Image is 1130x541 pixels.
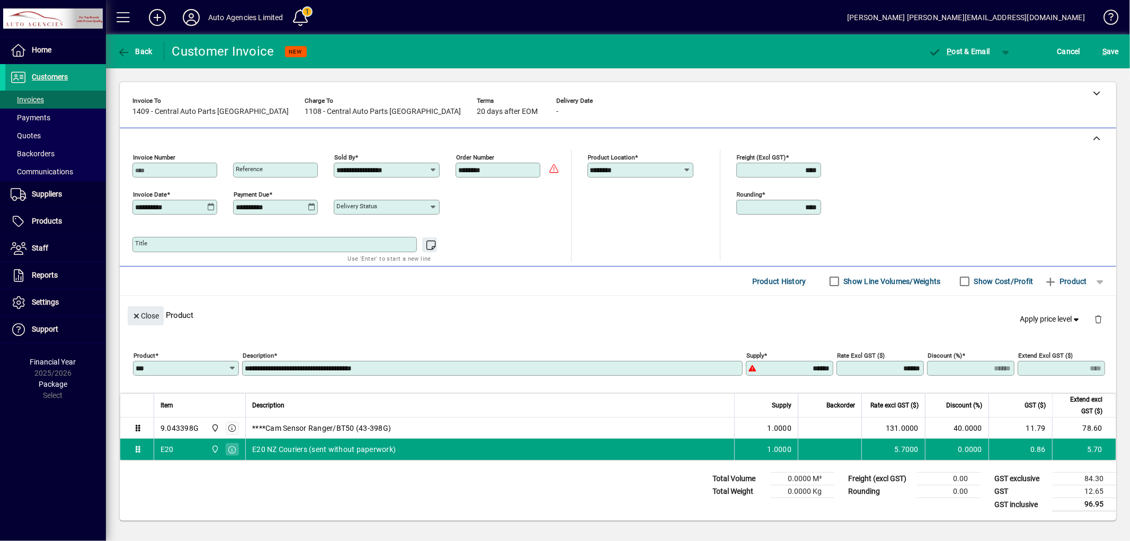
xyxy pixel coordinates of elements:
a: Settings [5,289,106,316]
mat-label: Sold by [334,154,355,161]
span: 20 days after EOM [477,108,538,116]
button: Delete [1085,306,1111,332]
mat-label: Freight (excl GST) [737,154,786,161]
span: Package [39,380,67,388]
td: 0.0000 M³ [771,473,834,485]
div: 9.043398G [161,423,199,433]
a: Reports [5,262,106,289]
td: Total Volume [707,473,771,485]
button: Add [140,8,174,27]
app-page-header-button: Close [125,311,166,320]
td: 0.0000 [925,439,989,460]
mat-label: Order number [456,154,494,161]
label: Show Cost/Profit [972,276,1034,287]
a: Payments [5,109,106,127]
button: Product [1039,272,1092,291]
span: Reports [32,271,58,279]
td: 5.70 [1052,439,1116,460]
app-page-header-button: Delete [1085,314,1111,324]
span: Extend excl GST ($) [1059,394,1102,417]
span: Close [132,307,159,325]
div: 131.0000 [868,423,919,433]
span: ****Cam Sensor Ranger/BT50 (43-398G) [252,423,391,433]
mat-label: Extend excl GST ($) [1018,352,1073,359]
span: ave [1102,43,1119,60]
mat-label: Product location [588,154,635,161]
span: Backorders [11,149,55,158]
mat-label: Supply [746,352,764,359]
span: GST ($) [1025,400,1046,411]
app-page-header-button: Back [106,42,164,61]
td: GST [989,485,1053,498]
span: Staff [32,244,48,252]
span: E20 NZ Couriers (sent without paperwork) [252,444,396,455]
mat-label: Invoice date [133,191,167,198]
span: Discount (%) [946,400,982,411]
span: 1409 - Central Auto Parts [GEOGRAPHIC_DATA] [132,108,289,116]
div: E20 [161,444,174,455]
span: Item [161,400,173,411]
span: Customers [32,73,68,81]
mat-label: Reference [236,165,263,173]
mat-label: Rate excl GST ($) [837,352,885,359]
td: 40.0000 [925,418,989,439]
a: Quotes [5,127,106,145]
label: Show Line Volumes/Weights [842,276,941,287]
button: Cancel [1055,42,1083,61]
span: S [1102,47,1107,56]
a: Suppliers [5,181,106,208]
span: Back [117,47,153,56]
td: GST inclusive [989,498,1053,511]
td: 0.0000 Kg [771,485,834,498]
a: Backorders [5,145,106,163]
span: Financial Year [30,358,76,366]
button: Product History [748,272,811,291]
span: Apply price level [1020,314,1082,325]
td: Freight (excl GST) [843,473,917,485]
span: Cancel [1057,43,1081,60]
button: Back [114,42,155,61]
mat-hint: Use 'Enter' to start a new line [348,252,431,264]
mat-label: Discount (%) [928,352,962,359]
div: 5.7000 [868,444,919,455]
span: Support [32,325,58,333]
span: Description [252,400,284,411]
mat-label: Title [135,240,147,247]
a: Knowledge Base [1096,2,1117,37]
span: Product [1044,273,1087,290]
span: Products [32,217,62,225]
a: Staff [5,235,106,262]
span: 1.0000 [768,444,792,455]
td: 0.00 [917,473,981,485]
td: 96.95 [1053,498,1116,511]
td: Rounding [843,485,917,498]
a: Communications [5,163,106,181]
button: Close [128,306,164,325]
button: Post & Email [923,42,995,61]
span: ost & Email [929,47,990,56]
span: Product History [752,273,806,290]
span: P [947,47,952,56]
div: [PERSON_NAME] [PERSON_NAME][EMAIL_ADDRESS][DOMAIN_NAME] [847,9,1085,26]
span: Backorder [826,400,855,411]
mat-label: Payment due [234,191,269,198]
td: GST exclusive [989,473,1053,485]
a: Invoices [5,91,106,109]
a: Home [5,37,106,64]
mat-label: Delivery status [336,202,377,210]
td: 12.65 [1053,485,1116,498]
span: Rangiora [208,444,220,455]
span: Quotes [11,131,41,140]
mat-label: Description [243,352,274,359]
span: 1.0000 [768,423,792,433]
span: 1108 - Central Auto Parts [GEOGRAPHIC_DATA] [305,108,461,116]
td: 78.60 [1052,418,1116,439]
a: Support [5,316,106,343]
span: Invoices [11,95,44,104]
span: Communications [11,167,73,176]
span: NEW [289,48,302,55]
div: Customer Invoice [172,43,274,60]
mat-label: Rounding [737,191,762,198]
span: Rangiora [208,422,220,434]
div: Auto Agencies Limited [208,9,283,26]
